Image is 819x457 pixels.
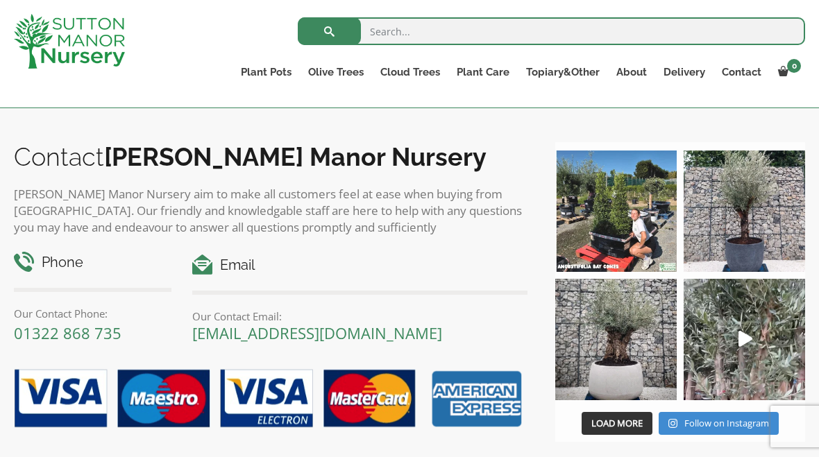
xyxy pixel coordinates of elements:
svg: Play [738,331,752,347]
span: Follow on Instagram [684,417,769,429]
a: Topiary&Other [518,62,608,82]
a: Olive Trees [300,62,372,82]
b: [PERSON_NAME] Manor Nursery [104,142,487,171]
img: Check out this beauty we potted at our nursery today ❤️‍🔥 A huge, ancient gnarled Olive tree plan... [555,279,677,400]
a: Cloud Trees [372,62,448,82]
img: Our elegant & picturesque Angustifolia Cones are an exquisite addition to your Bay Tree collectio... [555,150,677,272]
a: 01322 868 735 [14,322,121,343]
img: logo [14,14,125,69]
a: About [608,62,655,82]
a: [EMAIL_ADDRESS][DOMAIN_NAME] [192,322,442,343]
p: Our Contact Phone: [14,305,171,322]
svg: Instagram [668,418,677,429]
p: [PERSON_NAME] Manor Nursery aim to make all customers feel at ease when buying from [GEOGRAPHIC_D... [14,186,527,236]
a: 0 [770,62,805,82]
img: payment-options.png [3,361,527,438]
h4: Phone [14,252,171,273]
h2: Contact [14,142,527,171]
a: Plant Care [448,62,518,82]
a: Instagram Follow on Instagram [659,412,779,436]
p: Our Contact Email: [192,308,527,325]
img: New arrivals Monday morning of beautiful olive trees 🤩🤩 The weather is beautiful this summer, gre... [684,279,805,400]
span: Load More [591,417,643,429]
a: Contact [714,62,770,82]
a: Play [684,279,805,400]
img: A beautiful multi-stem Spanish Olive tree potted in our luxurious fibre clay pots 😍😍 [684,150,805,272]
h4: Email [192,255,527,276]
a: Delivery [655,62,714,82]
a: Plant Pots [233,62,300,82]
span: 0 [787,59,801,73]
button: Load More [582,412,652,436]
input: Search... [298,17,805,45]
